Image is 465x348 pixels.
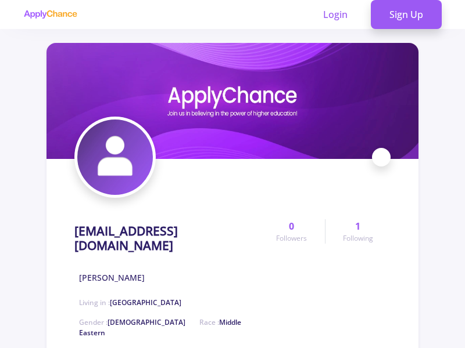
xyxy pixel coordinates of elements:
span: Followers [276,233,307,244]
h1: [EMAIL_ADDRESS][DOMAIN_NAME] [74,224,259,253]
span: Following [343,233,373,244]
span: Living in : [79,298,181,307]
span: Race : [79,317,241,338]
span: [GEOGRAPHIC_DATA] [110,298,181,307]
span: [PERSON_NAME] [79,271,145,284]
img: sym1374@gmail.comcover image [46,43,419,159]
span: Middle Eastern [79,317,241,338]
span: 1 [355,219,360,233]
img: sym1374@gmail.comavatar [77,119,153,195]
span: Gender : [79,317,185,327]
img: applychance logo text only [23,10,77,19]
a: 1Following [325,219,391,244]
span: [DEMOGRAPHIC_DATA] [108,317,185,327]
a: 0Followers [259,219,324,244]
span: 0 [289,219,294,233]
